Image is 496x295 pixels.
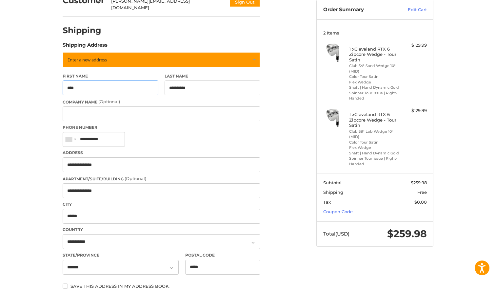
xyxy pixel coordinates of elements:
[349,112,399,128] h4: 1 x Cleveland RTX 6 Zipcore Wedge - Tour Satin
[125,176,146,181] small: (Optional)
[349,79,399,85] li: Flex Wedge
[323,7,394,13] h3: Order Summary
[394,7,427,13] a: Edit Cart
[63,41,108,52] legend: Shipping Address
[63,25,101,35] h2: Shipping
[349,46,399,62] h4: 1 x Cleveland RTX 6 Zipcore Wedge - Tour Satin
[185,252,261,258] label: Postal Code
[63,227,260,233] label: Country
[323,190,343,195] span: Shipping
[401,107,427,114] div: $129.99
[63,52,260,68] a: Enter or select a different address
[401,42,427,49] div: $129.99
[63,73,158,79] label: First Name
[98,99,120,104] small: (Optional)
[63,125,260,130] label: Phone Number
[349,140,399,145] li: Color Tour Satin
[387,228,427,240] span: $259.98
[323,231,349,237] span: Total (USD)
[63,284,260,289] label: Save this address in my address book.
[63,252,179,258] label: State/Province
[414,199,427,205] span: $0.00
[68,57,107,63] span: Enter a new address
[63,175,260,182] label: Apartment/Suite/Building
[323,30,427,35] h3: 2 Items
[417,190,427,195] span: Free
[349,145,399,150] li: Flex Wedge
[165,73,260,79] label: Last Name
[63,150,260,156] label: Address
[323,180,342,185] span: Subtotal
[63,99,260,105] label: Company Name
[349,74,399,79] li: Color Tour Satin
[411,180,427,185] span: $259.98
[323,199,331,205] span: Tax
[349,63,399,74] li: Club 54° Sand Wedge 10° (MID)
[63,201,260,207] label: City
[349,129,399,140] li: Club 58° Lob Wedge 10° (MID)
[349,85,399,101] li: Shaft | Hand Dynamic Gold Spinner Tour Issue | Right-Handed
[349,150,399,167] li: Shaft | Hand Dynamic Gold Spinner Tour Issue | Right-Handed
[323,209,353,214] a: Coupon Code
